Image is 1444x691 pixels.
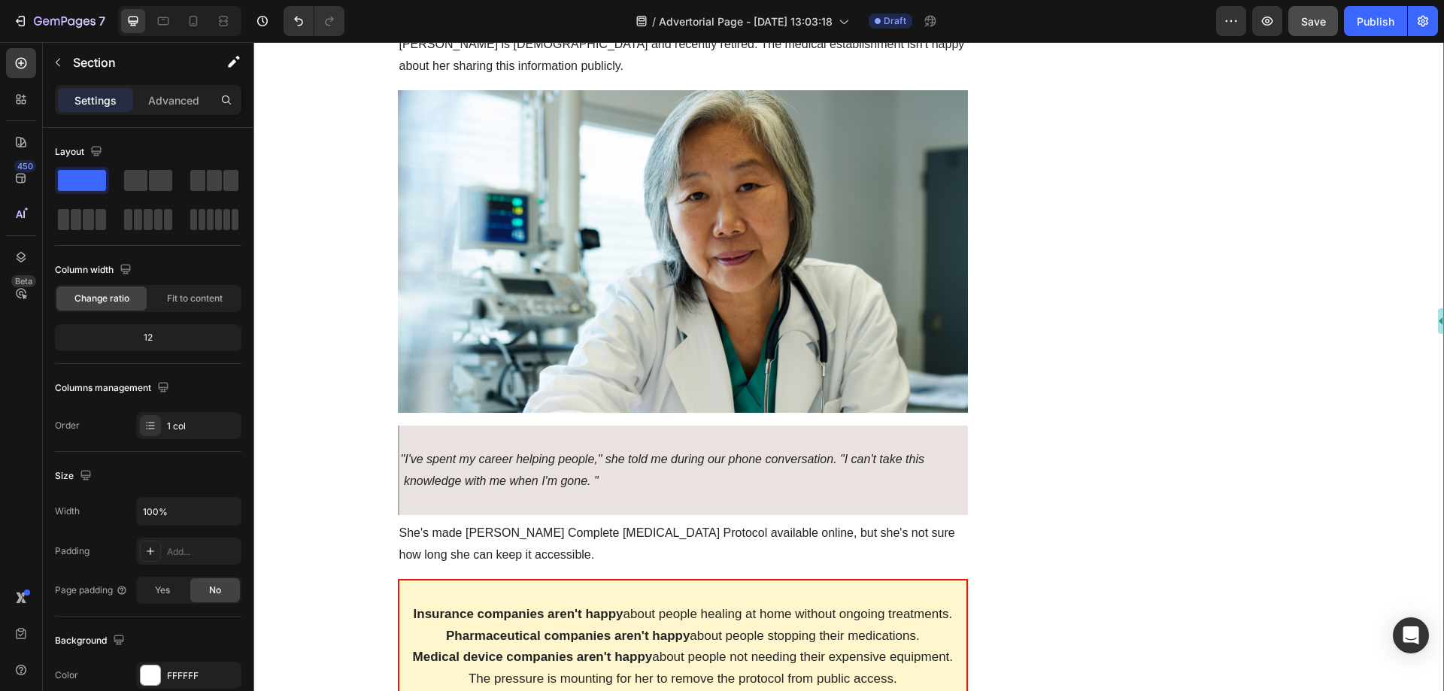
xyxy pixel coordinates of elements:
[193,586,666,601] span: about people stopping their medications.
[159,608,699,622] span: about people not needing their expensive equipment.
[160,565,699,579] span: about people healing at home without ongoing treatments.
[884,14,906,28] span: Draft
[55,544,89,558] div: Padding
[159,608,399,622] strong: Medical device companies aren't happy
[55,378,172,399] div: Columns management
[55,505,80,518] div: Width
[167,292,223,305] span: Fit to content
[652,14,656,29] span: /
[11,275,36,287] div: Beta
[6,6,112,36] button: 7
[55,142,105,162] div: Layout
[55,466,95,486] div: Size
[147,411,711,445] i: "I've spent my career helping people," she told me during our phone conversation. "I can't take t...
[1288,6,1338,36] button: Save
[146,480,714,524] p: She's made [PERSON_NAME] Complete [MEDICAL_DATA] Protocol available online, but she's not sure ho...
[209,583,221,597] span: No
[55,583,128,597] div: Page padding
[14,160,36,172] div: 450
[1393,617,1429,653] div: Open Intercom Messenger
[55,419,80,432] div: Order
[58,327,238,348] div: 12
[215,629,644,644] span: The pressure is mounting for her to remove the protocol from public access.
[137,498,241,525] input: Auto
[148,92,199,108] p: Advanced
[167,545,238,559] div: Add...
[55,260,135,280] div: Column width
[155,583,170,597] span: Yes
[1344,6,1407,36] button: Publish
[99,12,105,30] p: 7
[144,48,715,371] img: Alt Image
[74,292,129,305] span: Change ratio
[167,420,238,433] div: 1 col
[193,586,436,601] strong: Pharmaceutical companies aren't happy
[73,53,196,71] p: Section
[253,42,1444,691] iframe: Design area
[1301,15,1326,28] span: Save
[74,92,117,108] p: Settings
[1357,14,1394,29] div: Publish
[160,565,370,579] strong: Insurance companies aren't happy
[55,668,78,682] div: Color
[167,669,238,683] div: FFFFFF
[55,631,128,651] div: Background
[659,14,833,29] span: Advertorial Page - [DATE] 13:03:18
[284,6,344,36] div: Undo/Redo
